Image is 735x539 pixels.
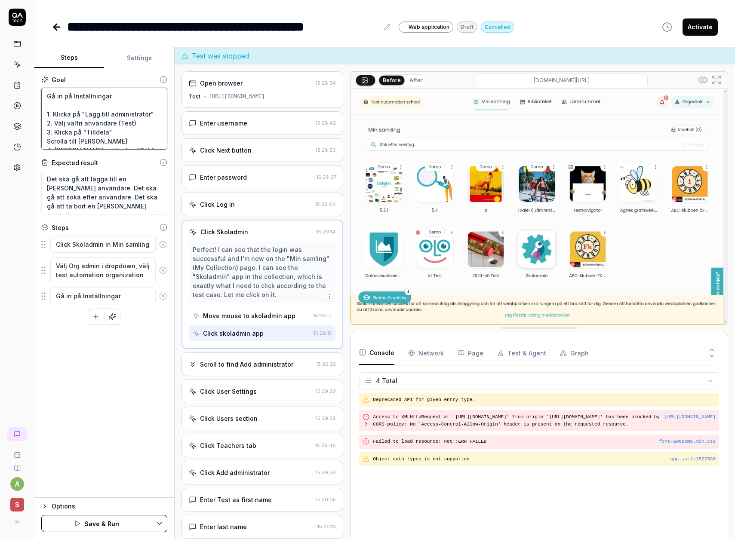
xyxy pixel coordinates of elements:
pre: Deprecated API for given entry type. [373,396,716,404]
button: app.js:1:1527586 [670,456,716,463]
time: 15:30:05 [316,496,336,502]
div: Click Users section [200,414,258,423]
div: Suggestions [41,236,167,254]
div: Test [189,93,200,101]
div: Enter username [200,119,247,128]
time: 15:29:15 [314,330,332,336]
div: [URL][DOMAIN_NAME] [209,93,265,101]
time: 15:30:13 [317,524,336,530]
div: Open browser [200,79,243,88]
button: a [10,477,24,491]
time: 15:29:29 [316,388,336,394]
span: Web application [409,23,449,31]
div: Options [52,501,167,511]
div: Scroll to find Add administrator [200,360,293,369]
button: [URL][DOMAIN_NAME] [664,413,716,421]
span: Test was stopped [192,51,249,61]
button: Save & Run [41,515,152,532]
time: 15:29:56 [316,469,336,475]
div: Click Next button [200,146,252,155]
button: Console [359,341,394,365]
button: Network [408,341,444,365]
time: 15:29:14 [317,229,335,235]
div: Click Teachers tab [200,441,256,450]
div: Move mouse to skoladmin app [203,311,295,320]
button: After [406,76,426,85]
a: Documentation [3,458,31,472]
div: Suggestions [41,257,167,284]
div: Click Skoladmin [200,227,248,236]
div: Click User Settings [200,387,257,396]
button: Remove step [156,288,170,305]
div: Suggestions [41,287,167,305]
div: Enter password [200,173,247,182]
div: Draft [457,21,477,33]
time: 15:29:14 [313,312,332,318]
button: Move mouse to skoladmin app15:29:14 [189,308,336,324]
div: Cancelled [481,21,514,33]
button: Options [41,501,167,511]
a: Book a call with us [3,444,31,458]
span: S [10,498,24,511]
time: 15:29:46 [315,442,336,448]
button: Page [458,341,483,365]
button: Open in full screen [710,73,723,87]
button: Settings [104,48,174,68]
time: 15:29:38 [316,415,336,421]
button: Graph [560,341,589,365]
div: Steps [52,223,69,232]
pre: Failed to load resource: net::ERR_FAILED [373,438,716,445]
div: Click Add administrator [200,468,270,477]
div: Goal [52,75,66,84]
div: Enter Test as first name [200,495,272,504]
pre: Access to XMLHttpRequest at '[URL][DOMAIN_NAME]' from origin '[URL][DOMAIN_NAME]' has been blocke... [373,413,664,428]
button: Activate [683,18,718,36]
button: Remove step [156,262,170,279]
div: Click skoladmin app [203,329,264,338]
div: app.js : 1 : 1527586 [670,456,716,463]
a: Web application [399,21,453,33]
button: font-awesome.min.css [659,438,716,445]
button: Steps [34,48,104,68]
div: Expected result [52,158,98,167]
button: Before [379,75,405,85]
button: View version history [657,18,677,36]
pre: Object data types is not supported [373,456,716,463]
img: Screenshot [351,89,728,325]
time: 15:28:50 [316,147,336,153]
time: 15:29:04 [315,201,336,207]
time: 15:28:34 [316,80,336,86]
a: New conversation [7,427,28,441]
button: Remove step [156,236,170,253]
button: Click skoladmin app15:29:15 [189,325,336,341]
time: 15:28:57 [317,174,336,180]
button: S [3,491,31,513]
div: Click Log in [200,200,235,209]
div: Enter last name [200,522,247,531]
button: Test & Agent [497,341,546,365]
div: Perfect! I can see that the login was successful and I'm now on the "Min samling" (My Collection)... [193,245,332,299]
button: Show all interative elements [696,73,710,87]
time: 15:28:42 [316,120,336,126]
time: 15:29:22 [316,361,336,367]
